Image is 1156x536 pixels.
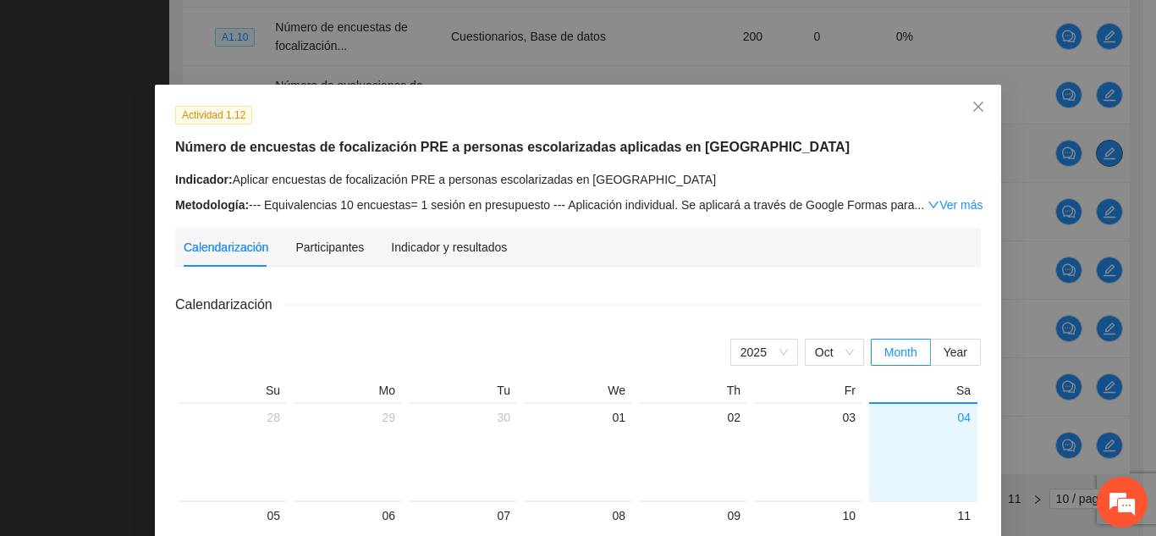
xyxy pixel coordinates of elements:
th: Sa [866,383,981,402]
td: 2025-10-04 [866,402,981,500]
a: Expand [928,198,983,212]
span: 2025 [740,340,788,365]
div: 02 [646,407,740,428]
div: Indicador y resultados [391,238,507,257]
span: ... [914,198,924,212]
div: 05 [185,506,280,526]
div: Participantes [295,238,364,257]
textarea: Escriba su mensaje y pulse “Intro” [8,356,322,416]
div: Minimizar ventana de chat en vivo [278,8,318,49]
span: Oct [815,340,854,365]
span: Estamos en línea. [98,173,234,344]
th: Fr [751,383,866,402]
span: close [972,100,985,113]
span: down [928,199,939,211]
th: Mo [290,383,405,402]
div: --- Equivalencias 10 encuestas= 1 sesión en presupuesto --- Aplicación individual. Se aplicará a ... [175,196,981,214]
div: 11 [876,506,971,526]
td: 2025-09-29 [290,402,405,500]
div: 09 [646,506,740,526]
span: Actividad 1.12 [175,106,252,124]
div: 10 [761,506,856,526]
th: Su [175,383,290,402]
th: We [520,383,636,402]
div: Aplicar encuestas de focalización PRE a personas escolarizadas en [GEOGRAPHIC_DATA] [175,170,981,189]
td: 2025-10-03 [751,402,866,500]
button: Close [955,85,1001,130]
div: 28 [185,407,280,428]
th: Tu [405,383,520,402]
span: Year [944,345,967,359]
div: 01 [531,407,625,428]
h5: Número de encuestas de focalización PRE a personas escolarizadas aplicadas en [GEOGRAPHIC_DATA] [175,137,981,157]
div: 29 [300,407,395,428]
div: 07 [416,506,510,526]
div: 08 [531,506,625,526]
span: Month [884,345,917,359]
strong: Metodología: [175,198,249,212]
span: Calendarización [175,294,286,315]
div: Calendarización [184,238,268,257]
td: 2025-09-28 [175,402,290,500]
strong: Indicador: [175,173,233,186]
td: 2025-09-30 [405,402,520,500]
div: 06 [300,506,395,526]
td: 2025-10-01 [520,402,636,500]
td: 2025-10-02 [636,402,751,500]
div: 30 [416,407,510,428]
div: Chatee con nosotros ahora [88,86,284,108]
div: 03 [761,407,856,428]
th: Th [636,383,751,402]
div: 04 [876,407,971,428]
